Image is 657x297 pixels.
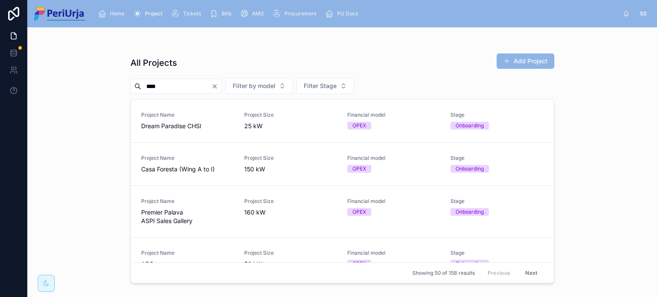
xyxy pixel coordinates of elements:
[296,78,354,94] button: Select Button
[244,250,337,256] span: Project Size
[244,122,337,130] span: 25 kW
[244,165,337,173] span: 150 kW
[347,250,440,256] span: Financial model
[456,165,484,173] div: Onboarding
[456,208,484,216] div: Onboarding
[640,10,647,17] span: SS
[131,186,554,238] a: Project NamePremier Palava ASPI Sales GalleryProject Size160 kWFinancial modelOPEXStageOnboarding
[145,10,163,17] span: Project
[183,10,201,17] span: Tickets
[131,100,554,143] a: Project NameDream Paradise CHSlProject Size25 kWFinancial modelOPEXStageOnboarding
[131,238,554,281] a: Project NameABCProject Size50 kWFinancial modelOPEXStageOnboarding
[352,165,366,173] div: OPEX
[450,112,543,118] span: Stage
[284,10,317,17] span: Procurement
[131,143,554,186] a: Project NameCasa Foresta (Wing A to I)Project Size150 kWFinancial modelOPEXStageOnboarding
[141,122,234,130] span: Dream Paradise CHSl
[244,112,337,118] span: Project Size
[352,260,366,268] div: OPEX
[233,82,275,90] span: Filter by model
[141,112,234,118] span: Project Name
[211,83,222,90] button: Clear
[130,6,169,21] a: Project
[456,122,484,129] div: Onboarding
[252,10,264,17] span: AMG
[337,10,358,17] span: PU Docs
[141,165,234,173] span: Casa Foresta (Wing A to I)
[244,198,337,205] span: Project Size
[141,260,234,268] span: ABC
[347,155,440,162] span: Financial model
[34,7,85,21] img: App logo
[244,155,337,162] span: Project Size
[456,260,484,268] div: Onboarding
[92,4,623,23] div: scrollable content
[130,57,177,69] h1: All Projects
[450,250,543,256] span: Stage
[141,155,234,162] span: Project Name
[207,6,237,21] a: Bills
[450,155,543,162] span: Stage
[244,208,337,217] span: 160 kW
[237,6,270,21] a: AMG
[497,53,554,69] button: Add Project
[222,10,231,17] span: Bills
[169,6,207,21] a: Tickets
[225,78,293,94] button: Select Button
[352,208,366,216] div: OPEX
[519,266,543,279] button: Next
[412,270,475,276] span: Showing 50 of 158 results
[141,250,234,256] span: Project Name
[352,122,366,129] div: OPEX
[110,10,124,17] span: Home
[270,6,323,21] a: Procurement
[304,82,337,90] span: Filter Stage
[244,260,337,268] span: 50 kW
[95,6,130,21] a: Home
[347,112,440,118] span: Financial model
[450,198,543,205] span: Stage
[347,198,440,205] span: Financial model
[323,6,364,21] a: PU Docs
[141,198,234,205] span: Project Name
[141,208,234,225] span: Premier Palava ASPI Sales Gallery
